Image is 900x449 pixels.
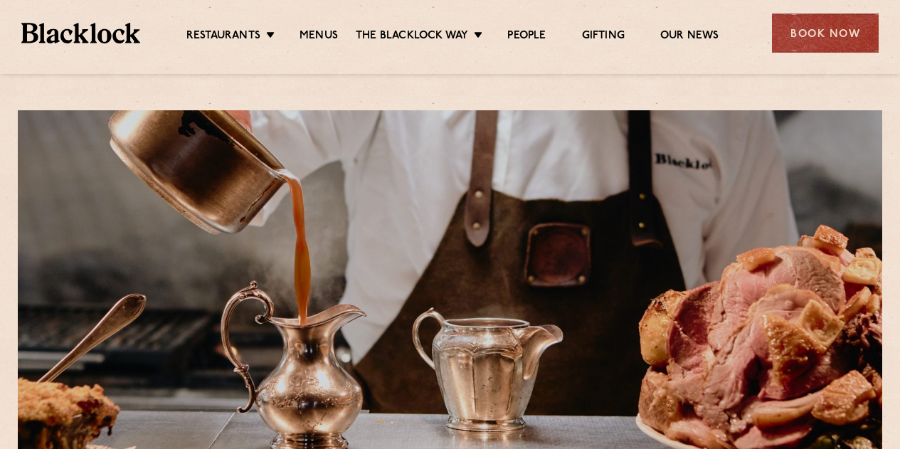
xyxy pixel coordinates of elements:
a: Gifting [582,29,625,45]
a: Our News [660,29,719,45]
a: Menus [300,29,338,45]
div: Book Now [772,14,879,53]
a: People [507,29,546,45]
img: BL_Textured_Logo-footer-cropped.svg [21,23,140,43]
a: The Blacklock Way [356,29,468,45]
a: Restaurants [186,29,260,45]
